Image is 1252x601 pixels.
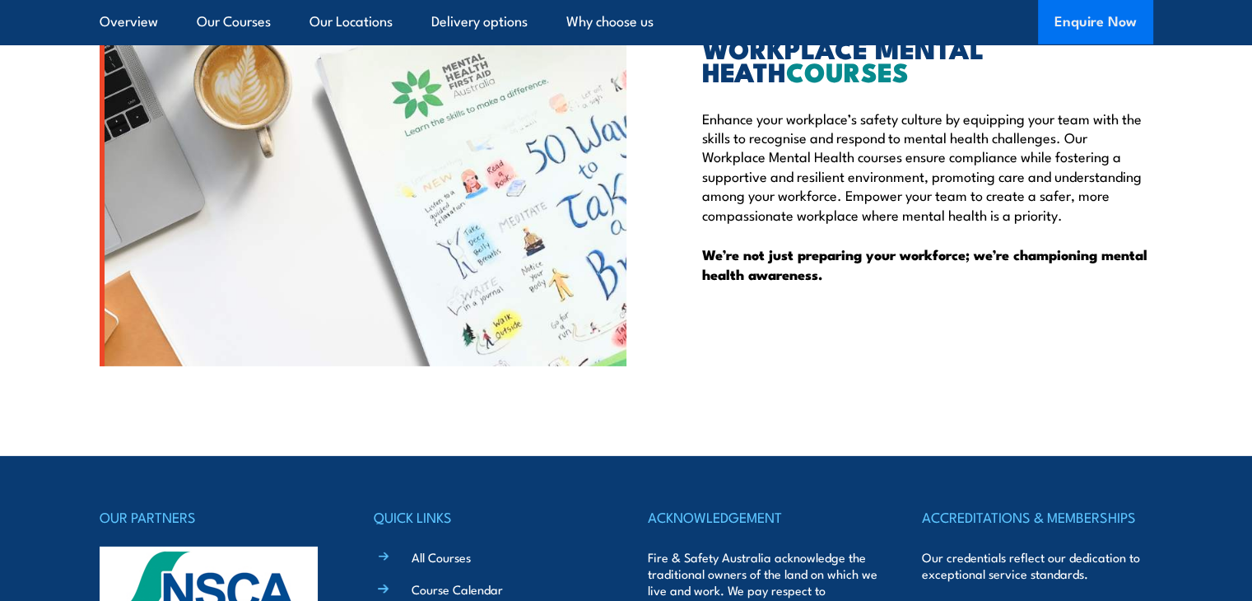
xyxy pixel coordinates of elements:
h4: ACCREDITATIONS & MEMBERSHIPS [922,505,1152,529]
h4: ACKNOWLEDGEMENT [648,505,878,529]
a: All Courses [412,548,471,566]
a: Course Calendar [412,580,503,598]
h4: QUICK LINKS [374,505,604,529]
h2: WORKPLACE MENTAL HEATH [702,36,1153,82]
span: COURSES [786,50,909,91]
p: Our credentials reflect our dedication to exceptional service standards. [922,549,1152,582]
h4: OUR PARTNERS [100,505,330,529]
p: Enhance your workplace’s safety culture by equipping your team with the skills to recognise and r... [702,109,1153,224]
strong: We’re not just preparing your workforce; we’re championing mental health awareness. [702,244,1147,285]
